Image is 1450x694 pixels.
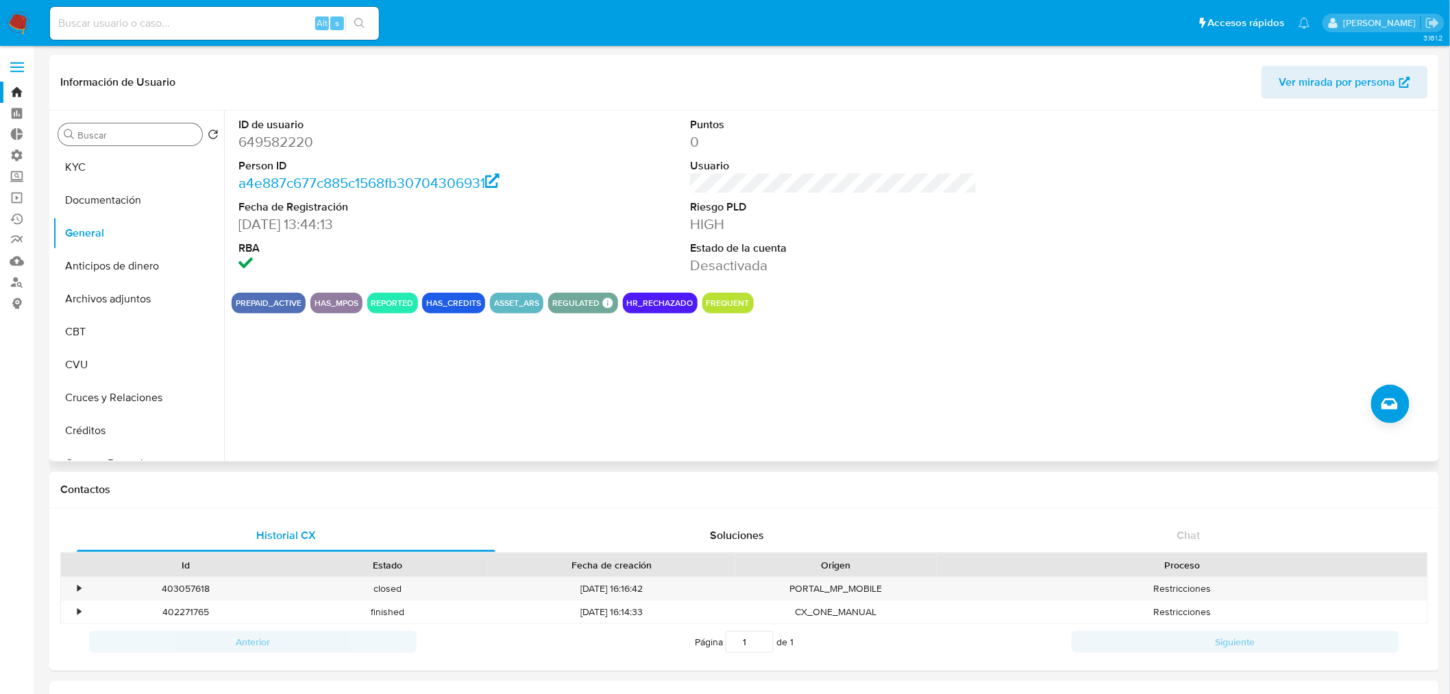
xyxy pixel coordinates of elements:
div: Fecha de creación [497,558,726,572]
h1: Información de Usuario [60,75,175,89]
button: Anterior [89,631,417,653]
button: Buscar [64,129,75,140]
input: Buscar usuario o caso... [50,14,379,32]
span: Ver mirada por persona [1279,66,1396,99]
div: Restricciones [937,577,1427,600]
dt: Riesgo PLD [690,200,977,215]
button: Créditos [53,414,224,447]
button: CVU [53,348,224,381]
dd: HIGH [690,215,977,234]
p: ludmila.lanatti@mercadolibre.com [1343,16,1421,29]
div: • [77,582,81,595]
button: search-icon [345,14,373,33]
dt: Puntos [690,117,977,132]
dd: 0 [690,132,977,152]
h1: Contactos [60,483,1428,496]
div: • [77,606,81,619]
a: Notificaciones [1299,17,1310,29]
dt: Fecha de Registración [238,200,526,215]
button: Siguiente [1072,631,1399,653]
span: Historial CX [256,527,316,543]
span: s [335,16,339,29]
div: Restricciones [937,601,1427,623]
button: Anticipos de dinero [53,250,224,283]
div: finished [286,601,488,623]
dd: [DATE] 13:44:13 [238,215,526,234]
button: Documentación [53,184,224,217]
button: Volver al orden por defecto [208,129,219,144]
a: Salir [1425,16,1440,30]
dt: Person ID [238,158,526,173]
dt: ID de usuario [238,117,526,132]
span: Accesos rápidos [1208,16,1285,30]
span: 1 [790,635,794,649]
span: Soluciones [711,527,765,543]
span: Alt [317,16,328,29]
div: Proceso [946,558,1418,572]
dd: Desactivada [690,256,977,275]
div: PORTAL_MP_MOBILE [735,577,937,600]
button: KYC [53,151,224,184]
span: Chat [1177,527,1201,543]
div: Id [95,558,277,572]
div: 403057618 [85,577,286,600]
div: Origen [745,558,927,572]
input: Buscar [77,129,197,141]
dt: RBA [238,241,526,256]
button: CBT [53,315,224,348]
button: Archivos adjuntos [53,283,224,315]
button: General [53,217,224,250]
div: closed [286,577,488,600]
div: [DATE] 16:16:42 [488,577,735,600]
button: Cruces y Relaciones [53,381,224,414]
button: Ver mirada por persona [1262,66,1428,99]
a: a4e887c677c885c1568fb30704306931 [238,173,500,193]
div: [DATE] 16:14:33 [488,601,735,623]
div: Estado [296,558,478,572]
dt: Usuario [690,158,977,173]
div: CX_ONE_MANUAL [735,601,937,623]
div: 402271765 [85,601,286,623]
dd: 649582220 [238,132,526,152]
dt: Estado de la cuenta [690,241,977,256]
button: Cuentas Bancarias [53,447,224,480]
span: Página de [695,631,794,653]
